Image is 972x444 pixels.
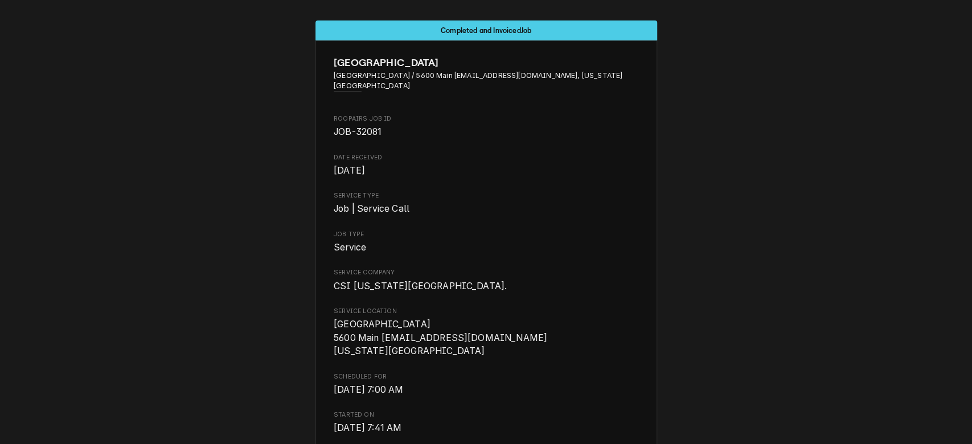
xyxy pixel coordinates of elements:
[334,153,638,162] span: Date Received
[334,203,409,214] span: Job | Service Call
[334,421,638,435] span: Started On
[334,125,638,139] span: Roopairs Job ID
[334,114,638,124] span: Roopairs Job ID
[441,27,531,34] span: Completed and Invoiced Job
[334,114,638,139] div: Roopairs Job ID
[334,230,638,254] div: Job Type
[334,153,638,178] div: Date Received
[334,410,638,420] span: Started On
[334,202,638,216] span: Service Type
[334,230,638,239] span: Job Type
[334,191,638,216] div: Service Type
[315,20,657,40] div: Status
[334,383,638,397] span: Scheduled For
[334,279,638,293] span: Service Company
[334,55,638,71] span: Name
[334,281,507,291] span: CSI [US_STATE][GEOGRAPHIC_DATA].
[334,268,638,277] span: Service Company
[334,241,638,254] span: Job Type
[334,126,382,137] span: JOB-32081
[334,165,365,176] span: [DATE]
[334,55,638,101] div: Client Information
[334,191,638,200] span: Service Type
[334,307,638,358] div: Service Location
[334,372,638,397] div: Scheduled For
[334,410,638,435] div: Started On
[334,384,403,395] span: [DATE] 7:00 AM
[334,71,638,92] span: Address
[334,422,401,433] span: [DATE] 7:41 AM
[334,268,638,293] div: Service Company
[334,242,366,253] span: Service
[334,164,638,178] span: Date Received
[334,319,547,356] span: [GEOGRAPHIC_DATA] 5600 Main [EMAIL_ADDRESS][DOMAIN_NAME] [US_STATE][GEOGRAPHIC_DATA]
[334,372,638,381] span: Scheduled For
[334,307,638,316] span: Service Location
[334,318,638,358] span: Service Location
